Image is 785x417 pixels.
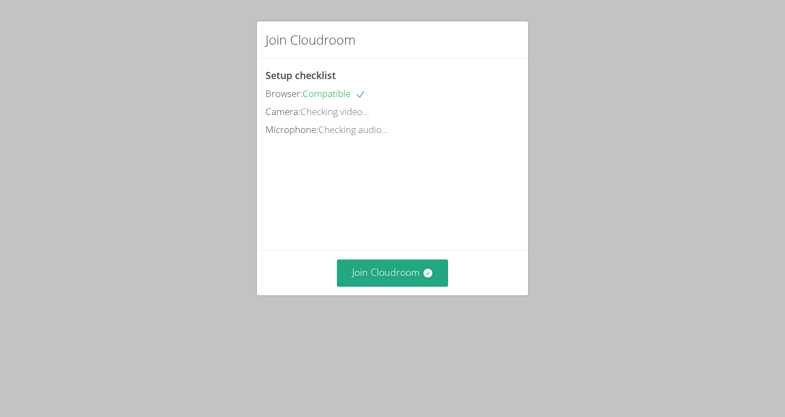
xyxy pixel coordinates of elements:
span: Compatible [303,87,366,100]
span: Setup checklist [265,69,336,82]
button: Join Cloudroom [337,259,449,286]
span: Checking video... [300,105,369,118]
span: Browser: [265,87,303,100]
span: Camera: [265,105,300,118]
span: Checking audio... [318,123,388,136]
h2: Join Cloudroom [265,30,355,50]
span: Microphone: [265,123,318,136]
